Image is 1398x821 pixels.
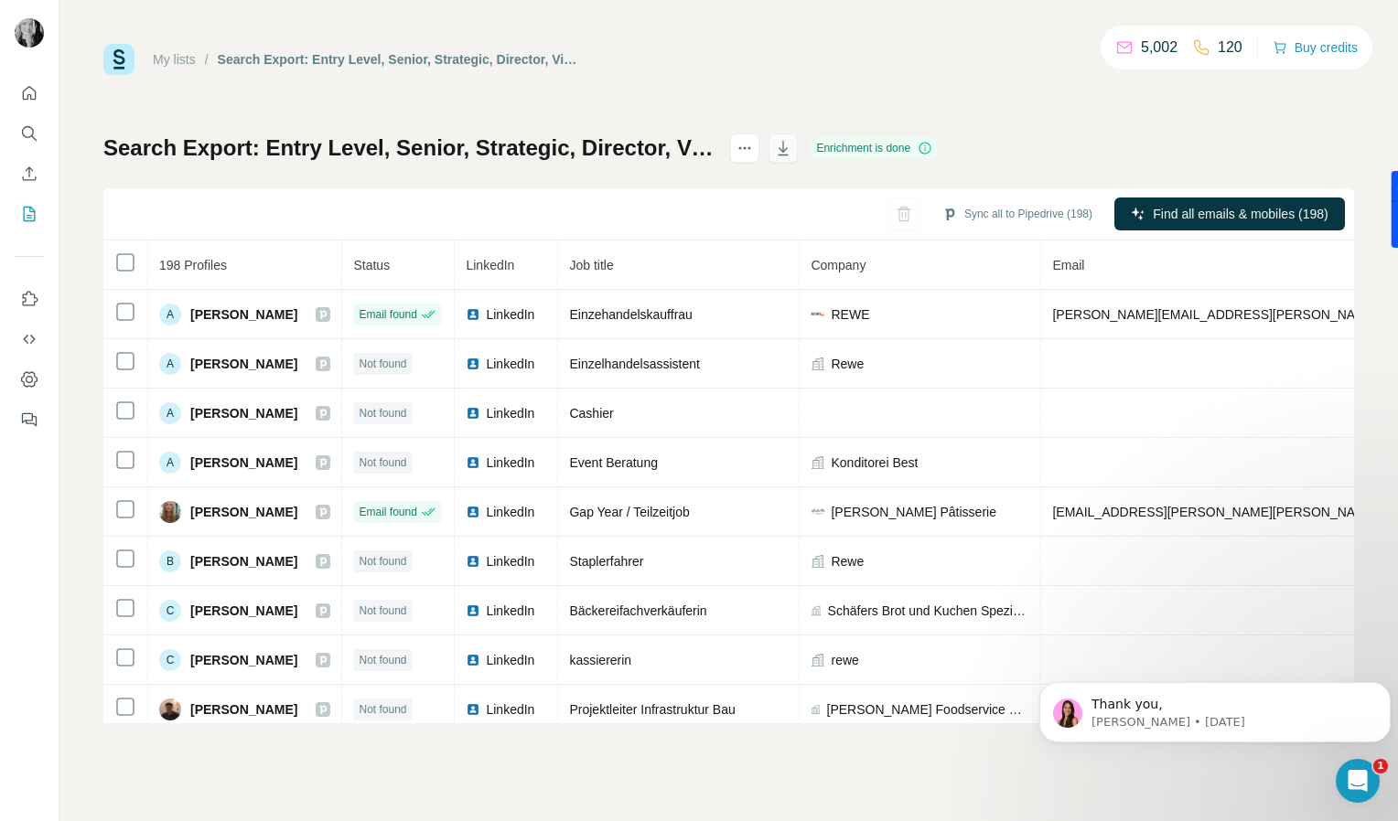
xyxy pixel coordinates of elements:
img: LinkedIn logo [466,357,480,371]
button: Use Surfe on LinkedIn [15,283,44,315]
span: Einzehandelskauffrau [569,307,692,322]
button: actions [730,133,759,163]
span: 198 Profiles [159,258,227,272]
span: Job title [569,258,613,272]
img: company-logo [811,508,825,516]
img: LinkedIn logo [466,455,480,470]
button: Buy credits [1273,35,1358,60]
div: C [159,649,181,671]
span: Status [353,258,390,272]
span: Rewe [831,552,864,570]
h1: Search Export: Entry Level, Senior, Strategic, Director, Vice President, Owner / Partner, [GEOGRA... [103,133,714,163]
span: kassiererin [569,653,631,667]
div: Enrichment is done [811,137,938,159]
span: LinkedIn [486,453,534,472]
button: Sync all to Pipedrive (198) [930,200,1105,228]
span: Email found [359,504,416,520]
span: Staplerfahrer [569,554,643,569]
img: Surfe Logo [103,44,134,75]
span: Cashier [569,406,613,421]
span: [PERSON_NAME] [190,404,297,422]
span: LinkedIn [486,305,534,324]
span: Company [811,258,866,272]
a: My lists [153,52,196,67]
span: [PERSON_NAME] [190,552,297,570]
button: Use Surfe API [15,323,44,356]
span: [PERSON_NAME] [190,355,297,373]
img: LinkedIn logo [466,505,480,519]
img: LinkedIn logo [466,406,480,421]
span: Projektleiter Infrastruktur Bau [569,702,735,717]
span: [PERSON_NAME] [190,602,297,620]
span: Email found [359,306,416,323]
span: Rewe [831,355,864,373]
button: Search [15,117,44,150]
span: [PERSON_NAME] Pâtisserie [831,503,996,521]
span: Not found [359,454,406,471]
iframe: Intercom live chat [1336,759,1380,803]
span: LinkedIn [486,552,534,570]
span: LinkedIn [486,355,534,373]
span: LinkedIn [486,404,534,422]
span: Not found [359,602,406,619]
span: LinkedIn [486,602,534,620]
span: LinkedIn [486,651,534,669]
img: LinkedIn logo [466,702,480,717]
div: A [159,304,181,325]
img: LinkedIn logo [466,653,480,667]
img: Avatar [159,501,181,523]
p: 5,002 [1141,37,1178,59]
img: Avatar [15,18,44,48]
iframe: Intercom notifications message [1032,644,1398,772]
span: Find all emails & mobiles (198) [1153,205,1328,223]
span: [PERSON_NAME] [190,651,297,669]
span: Gap Year / Teilzeitjob [569,505,689,519]
span: [PERSON_NAME] [190,503,297,521]
div: C [159,600,181,622]
span: Event Beratung [569,455,658,470]
img: LinkedIn logo [466,603,480,618]
button: Enrich CSV [15,157,44,190]
span: [PERSON_NAME] [190,305,297,324]
div: B [159,550,181,572]
span: [PERSON_NAME] [190,453,297,472]
p: 120 [1218,37,1242,59]
span: rewe [831,651,858,669]
span: Not found [359,652,406,668]
img: LinkedIn logo [466,554,480,569]
span: Konditorei Best [831,453,918,472]
span: Bäckereifachverkäuferin [569,603,706,618]
button: Dashboard [15,363,44,396]
div: A [159,402,181,424]
button: Find all emails & mobiles (198) [1114,197,1345,230]
img: LinkedIn logo [466,307,480,322]
div: A [159,452,181,474]
span: Email [1052,258,1084,272]
span: Not found [359,356,406,372]
span: LinkedIn [466,258,514,272]
span: 1 [1373,759,1388,773]
button: My lists [15,197,44,230]
button: Quick start [15,77,44,110]
span: [PERSON_NAME] [190,700,297,719]
div: A [159,353,181,375]
span: [PERSON_NAME] Foodservice Deutschland GmbH [827,700,1030,719]
span: REWE [831,305,869,324]
span: LinkedIn [486,700,534,719]
span: Not found [359,701,406,718]
img: Avatar [159,698,181,720]
span: Schäfers Brot und Kuchen Spezialitäten GmbH [828,602,1030,620]
span: Einzelhandelsassistent [569,357,699,371]
img: company-logo [811,307,825,322]
span: LinkedIn [486,503,534,521]
span: Not found [359,405,406,421]
span: Not found [359,553,406,570]
button: Feedback [15,403,44,436]
div: Search Export: Entry Level, Senior, Strategic, Director, Vice President, Owner / Partner, [GEOGRA... [218,50,581,69]
li: / [205,50,209,69]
